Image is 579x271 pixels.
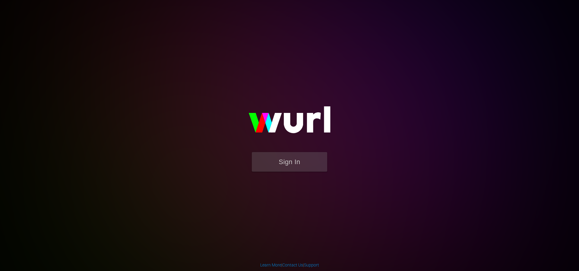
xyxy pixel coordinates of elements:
img: wurl-logo-on-black-223613ac3d8ba8fe6dc639794a292ebdb59501304c7dfd60c99c58986ef67473.svg [229,93,350,152]
a: Learn More [260,263,281,267]
a: Contact Us [282,263,303,267]
div: | | [260,262,319,268]
button: Sign In [252,152,327,172]
a: Support [304,263,319,267]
